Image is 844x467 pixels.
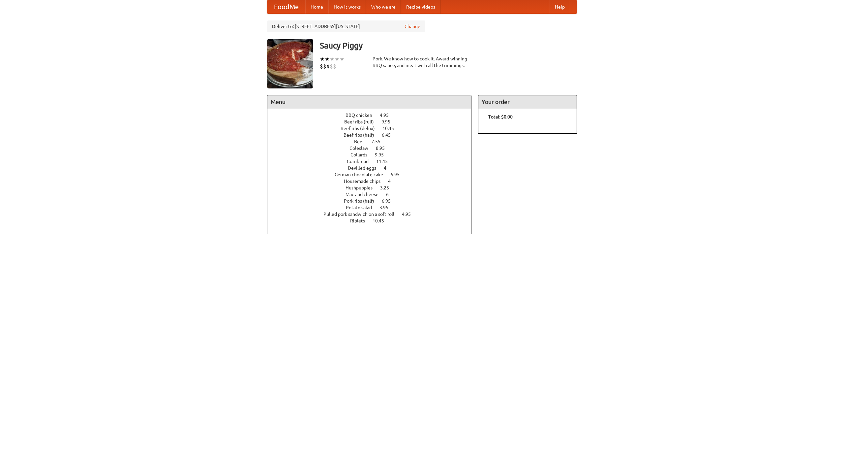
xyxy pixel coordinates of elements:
li: $ [323,63,326,70]
li: ★ [340,55,345,63]
span: Riblets [350,218,372,223]
a: Hushpuppies 3.25 [346,185,401,190]
a: Housemade chips 4 [344,179,403,184]
span: Collards [350,152,374,157]
span: 9.95 [375,152,390,157]
span: 11.45 [376,159,394,164]
span: 4 [388,179,397,184]
a: Who we are [366,0,401,14]
li: ★ [325,55,330,63]
span: 6.95 [382,198,397,204]
div: Pork. We know how to cook it. Award-winning BBQ sauce, and meat with all the trimmings. [373,55,471,69]
h4: Menu [267,95,471,109]
h4: Your order [478,95,577,109]
b: Total: $0.00 [488,114,513,119]
span: Pulled pork sandwich on a soft roll [323,212,401,217]
a: Home [305,0,328,14]
span: 3.25 [380,185,396,190]
span: Beef ribs (full) [344,119,380,124]
a: Beer 7.55 [354,139,393,144]
a: German chocolate cake 5.95 [335,172,412,177]
span: 8.95 [376,146,391,151]
a: Beef ribs (half) 6.45 [344,132,403,138]
a: Mac and cheese 6 [346,192,401,197]
a: Potato salad 3.95 [346,205,401,210]
li: $ [330,63,333,70]
span: Potato salad [346,205,378,210]
li: ★ [335,55,340,63]
a: Pork ribs (half) 6.95 [344,198,403,204]
span: Mac and cheese [346,192,385,197]
span: Coleslaw [349,146,375,151]
div: Deliver to: [STREET_ADDRESS][US_STATE] [267,20,425,32]
li: $ [333,63,336,70]
li: $ [326,63,330,70]
span: Hushpuppies [346,185,379,190]
span: Beer [354,139,371,144]
a: FoodMe [267,0,305,14]
a: Help [550,0,570,14]
span: 4 [384,165,393,171]
span: Beef ribs (delux) [341,126,381,131]
span: 10.45 [382,126,401,131]
span: Devilled eggs [348,165,383,171]
img: angular.jpg [267,39,313,88]
span: 6 [386,192,395,197]
span: Housemade chips [344,179,387,184]
a: Riblets 10.45 [350,218,396,223]
a: Recipe videos [401,0,440,14]
span: 10.45 [373,218,391,223]
li: $ [320,63,323,70]
a: Change [405,23,420,30]
a: How it works [328,0,366,14]
li: ★ [320,55,325,63]
span: 4.95 [380,113,395,118]
span: 3.95 [379,205,395,210]
a: Beef ribs (delux) 10.45 [341,126,406,131]
span: 9.95 [381,119,397,124]
span: 6.45 [382,132,397,138]
span: 7.55 [372,139,387,144]
a: Cornbread 11.45 [347,159,400,164]
a: BBQ chicken 4.95 [346,113,401,118]
a: Collards 9.95 [350,152,396,157]
span: Cornbread [347,159,375,164]
a: Beef ribs (full) 9.95 [344,119,403,124]
span: Pork ribs (half) [344,198,381,204]
span: Beef ribs (half) [344,132,381,138]
span: BBQ chicken [346,113,379,118]
a: Devilled eggs 4 [348,165,399,171]
span: 5.95 [391,172,406,177]
li: ★ [330,55,335,63]
span: German chocolate cake [335,172,390,177]
a: Coleslaw 8.95 [349,146,397,151]
a: Pulled pork sandwich on a soft roll 4.95 [323,212,423,217]
span: 4.95 [402,212,417,217]
h3: Saucy Piggy [320,39,577,52]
